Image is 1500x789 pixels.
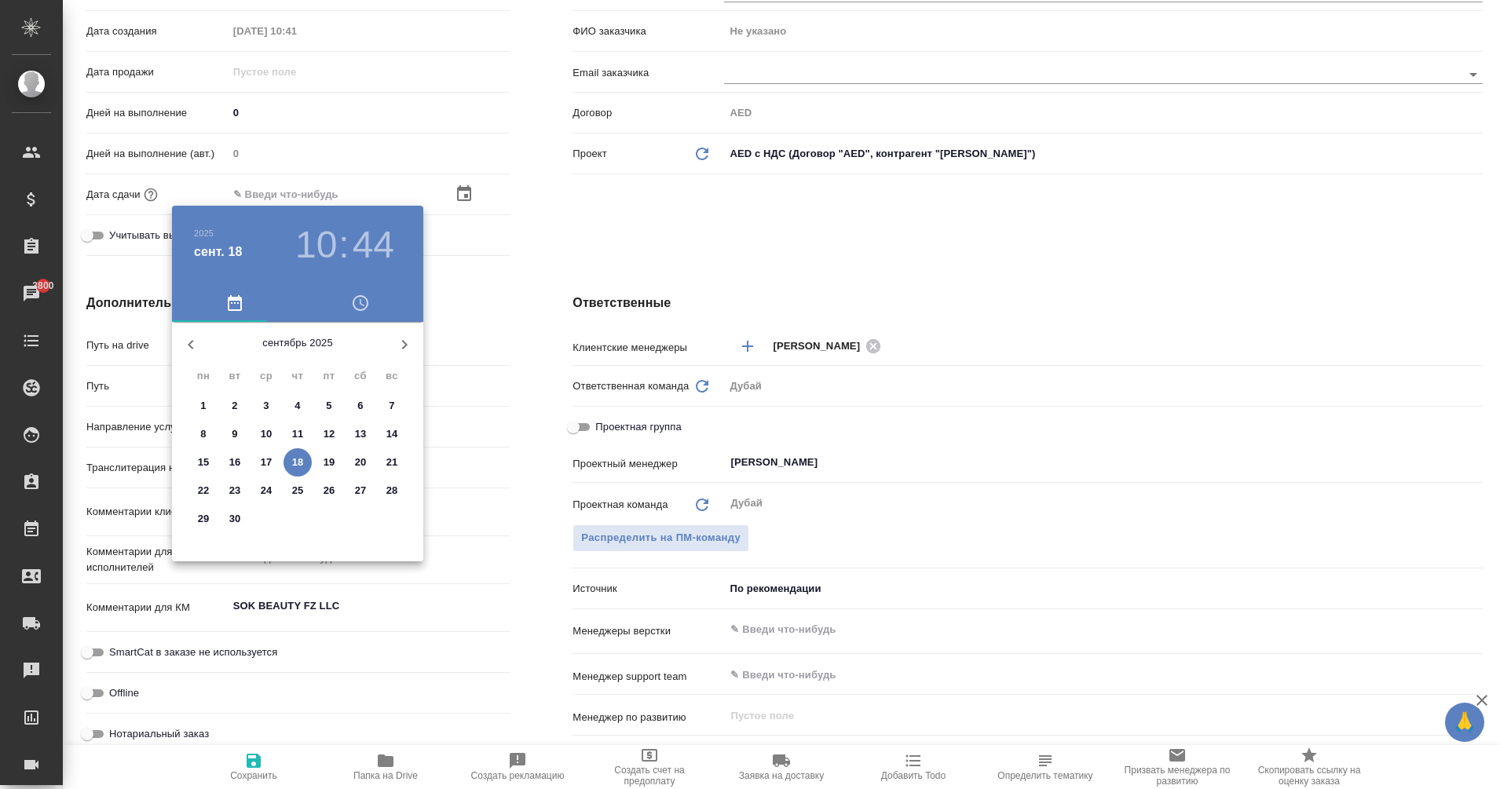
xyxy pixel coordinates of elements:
p: 27 [355,483,367,499]
button: 10 [252,420,280,448]
button: 18 [284,448,312,477]
p: 18 [292,455,304,470]
button: 23 [221,477,249,505]
p: 14 [386,426,398,442]
button: 29 [189,505,218,533]
button: 16 [221,448,249,477]
button: 2025 [194,228,214,238]
p: 29 [198,511,210,527]
button: 13 [346,420,375,448]
button: 3 [252,392,280,420]
p: 21 [386,455,398,470]
p: 26 [324,483,335,499]
p: 2 [232,398,237,414]
p: 11 [292,426,304,442]
button: 12 [315,420,343,448]
button: 6 [346,392,375,420]
span: вс [378,368,406,384]
p: сентябрь 2025 [210,335,386,351]
p: 15 [198,455,210,470]
p: 16 [229,455,241,470]
button: 17 [252,448,280,477]
p: 5 [326,398,331,414]
p: 9 [232,426,237,442]
p: 10 [261,426,273,442]
button: 14 [378,420,406,448]
button: сент. 18 [194,243,243,261]
p: 3 [263,398,269,414]
p: 8 [200,426,206,442]
button: 11 [284,420,312,448]
button: 24 [252,477,280,505]
button: 28 [378,477,406,505]
button: 8 [189,420,218,448]
button: 15 [189,448,218,477]
button: 21 [378,448,406,477]
p: 6 [357,398,363,414]
p: 7 [389,398,394,414]
p: 20 [355,455,367,470]
button: 25 [284,477,312,505]
button: 10 [295,223,337,267]
p: 22 [198,483,210,499]
button: 4 [284,392,312,420]
p: 28 [386,483,398,499]
button: 2 [221,392,249,420]
p: 1 [200,398,206,414]
span: чт [284,368,312,384]
button: 19 [315,448,343,477]
button: 27 [346,477,375,505]
p: 17 [261,455,273,470]
p: 4 [295,398,300,414]
p: 13 [355,426,367,442]
button: 30 [221,505,249,533]
h3: : [338,223,349,267]
p: 24 [261,483,273,499]
span: пн [189,368,218,384]
span: сб [346,368,375,384]
span: ср [252,368,280,384]
button: 9 [221,420,249,448]
button: 20 [346,448,375,477]
button: 22 [189,477,218,505]
span: вт [221,368,249,384]
p: 30 [229,511,241,527]
button: 5 [315,392,343,420]
p: 12 [324,426,335,442]
button: 7 [378,392,406,420]
button: 1 [189,392,218,420]
p: 25 [292,483,304,499]
button: 44 [353,223,394,267]
span: пт [315,368,343,384]
p: 19 [324,455,335,470]
button: 26 [315,477,343,505]
p: 23 [229,483,241,499]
